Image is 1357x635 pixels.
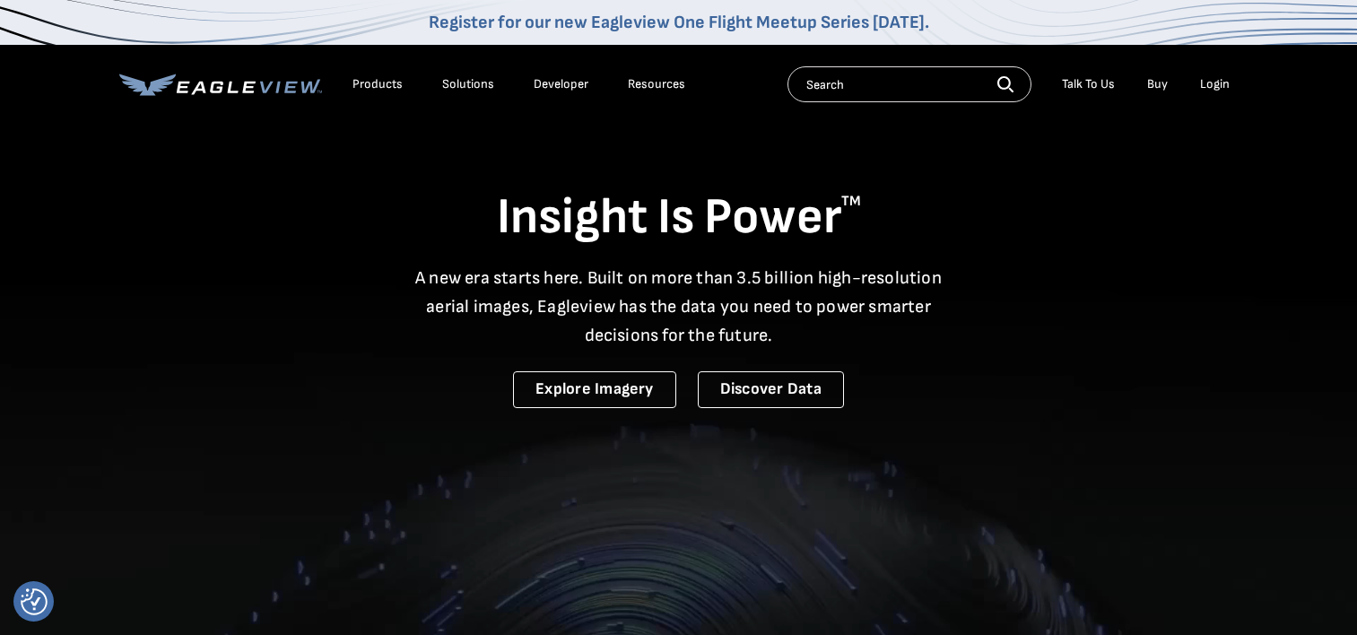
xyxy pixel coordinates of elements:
a: Register for our new Eagleview One Flight Meetup Series [DATE]. [429,12,929,33]
a: Buy [1147,76,1168,92]
input: Search [787,66,1031,102]
div: Resources [628,76,685,92]
div: Solutions [442,76,494,92]
div: Products [352,76,403,92]
sup: TM [841,193,861,210]
p: A new era starts here. Built on more than 3.5 billion high-resolution aerial images, Eagleview ha... [404,264,953,350]
a: Discover Data [698,371,844,408]
a: Developer [534,76,588,92]
img: Revisit consent button [21,588,48,615]
h1: Insight Is Power [119,187,1239,249]
div: Talk To Us [1062,76,1115,92]
div: Login [1200,76,1230,92]
a: Explore Imagery [513,371,676,408]
button: Consent Preferences [21,588,48,615]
